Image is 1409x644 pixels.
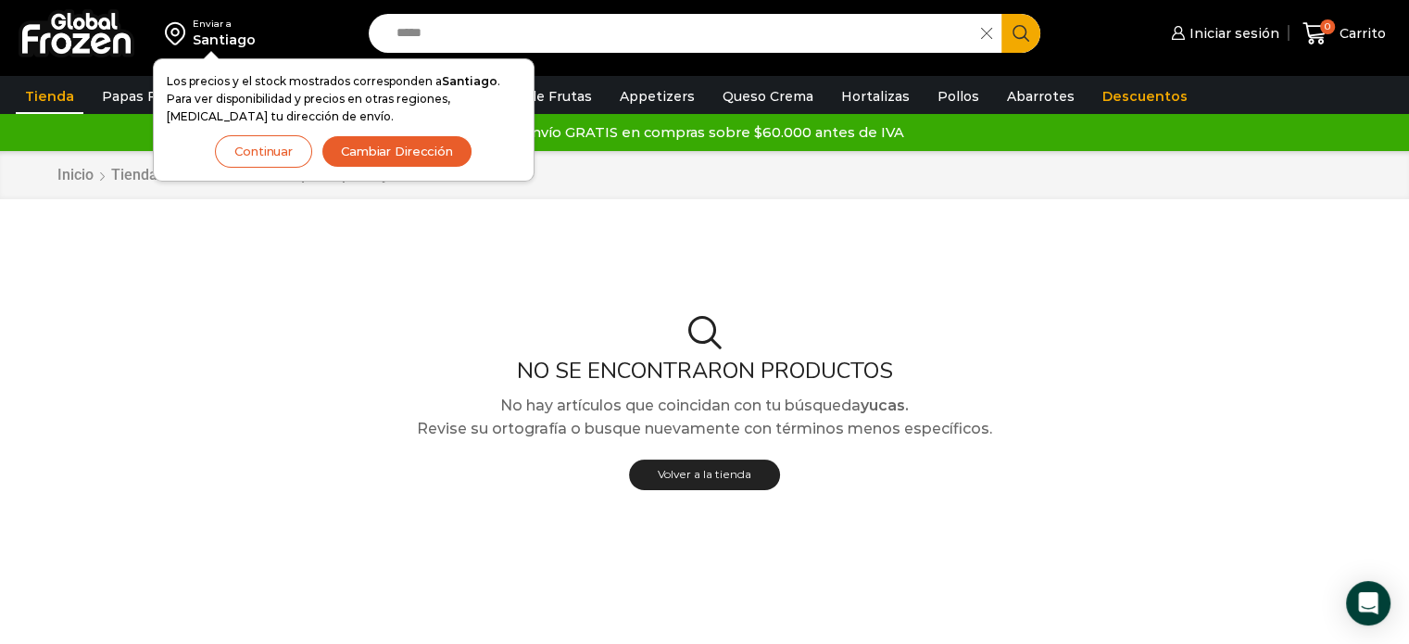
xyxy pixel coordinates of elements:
[1320,19,1335,34] span: 0
[321,135,472,168] button: Cambiar Dirección
[1346,581,1390,625] div: Open Intercom Messenger
[442,74,497,88] strong: Santiago
[215,135,312,168] button: Continuar
[861,397,909,414] strong: yucas.
[43,394,1367,441] p: No hay artículos que coincidan con tu búsqueda Revise su ortografía o busque nuevamente con térmi...
[1298,12,1390,56] a: 0 Carrito
[93,79,195,114] a: Papas Fritas
[165,18,193,49] img: address-field-icon.svg
[1093,79,1197,114] a: Descuentos
[167,72,521,126] p: Los precios y el stock mostrados corresponden a . Para ver disponibilidad y precios en otras regi...
[16,79,83,114] a: Tienda
[43,358,1367,385] h2: No se encontraron productos
[832,79,919,114] a: Hortalizas
[57,165,426,186] nav: Breadcrumb
[110,165,158,186] a: Tienda
[610,79,704,114] a: Appetizers
[1335,24,1386,43] span: Carrito
[193,18,256,31] div: Enviar a
[713,79,823,114] a: Queso Crema
[998,79,1084,114] a: Abarrotes
[629,460,780,490] a: Volver a la tienda
[658,467,751,481] span: Volver a la tienda
[1185,24,1279,43] span: Iniciar sesión
[476,79,601,114] a: Pulpa de Frutas
[928,79,988,114] a: Pollos
[1166,15,1279,52] a: Iniciar sesión
[193,31,256,49] div: Santiago
[57,165,94,186] a: Inicio
[1001,14,1040,53] button: Search button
